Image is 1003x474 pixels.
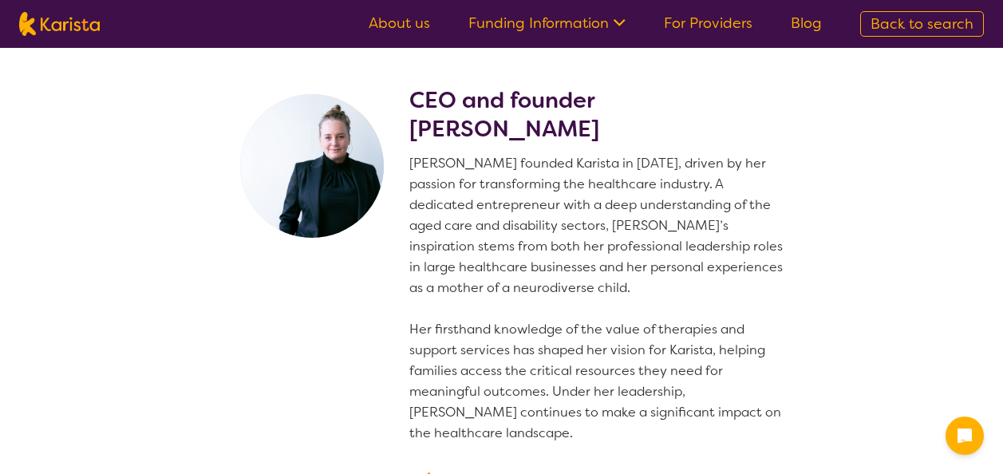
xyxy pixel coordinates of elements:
a: For Providers [664,14,752,33]
span: Back to search [871,14,973,34]
a: Blog [791,14,822,33]
p: [PERSON_NAME] founded Karista in [DATE], driven by her passion for transforming the healthcare in... [409,153,789,444]
a: About us [369,14,430,33]
a: Funding Information [468,14,626,33]
a: Back to search [860,11,984,37]
img: Karista logo [19,12,100,36]
h2: CEO and founder [PERSON_NAME] [409,86,789,144]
